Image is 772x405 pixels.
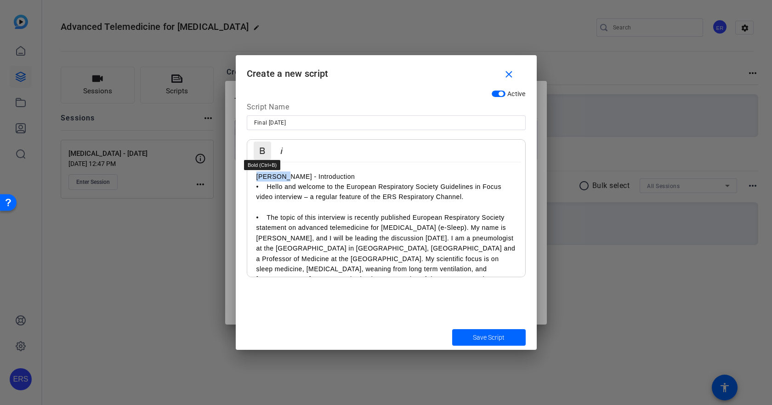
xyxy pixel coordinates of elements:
[507,90,526,97] span: Active
[247,102,526,115] div: Script Name
[256,182,516,202] p: • Hello and welcome to the European Respiratory Society Guidelines in Focus video interview – a r...
[254,117,518,128] input: Enter Script Name
[236,55,537,85] h1: Create a new script
[473,333,505,342] span: Save Script
[452,329,526,346] button: Save Script
[244,160,280,170] div: Bold (Ctrl+B)
[256,212,516,295] p: • The topic of this interview is recently published European Respiratory Society statement on adv...
[273,142,290,160] button: Italic (Ctrl+I)
[503,69,515,80] mat-icon: close
[256,171,516,182] p: [PERSON_NAME] - Introduction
